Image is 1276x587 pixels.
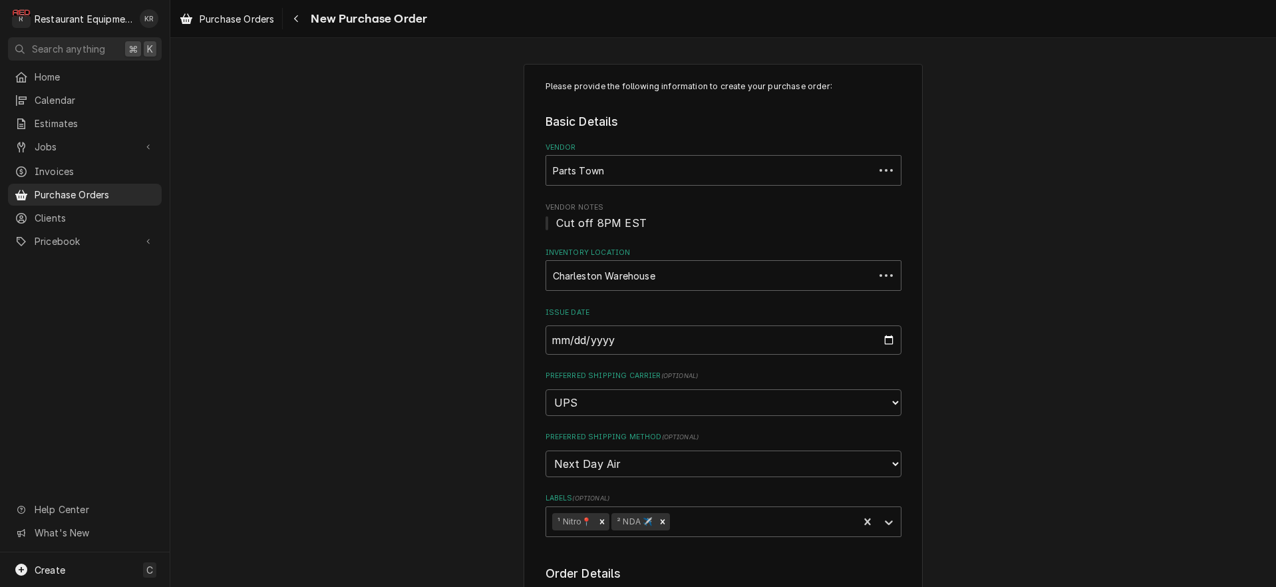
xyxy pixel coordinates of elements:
[128,42,138,56] span: ⌘
[595,513,609,530] div: Remove ¹ Nitro📍
[35,234,135,248] span: Pricebook
[140,9,158,28] div: KR
[35,116,155,130] span: Estimates
[35,93,155,107] span: Calendar
[546,248,901,258] label: Inventory Location
[546,142,901,153] label: Vendor
[546,493,901,504] label: Labels
[546,493,901,536] div: Labels
[546,307,901,318] label: Issue Date
[546,248,901,291] div: Inventory Location
[546,215,901,231] span: Vendor Notes
[8,522,162,544] a: Go to What's New
[546,142,901,186] div: Vendor
[8,230,162,252] a: Go to Pricebook
[546,307,901,355] div: Issue Date
[546,202,901,213] span: Vendor Notes
[572,494,609,502] span: ( optional )
[546,432,901,477] div: Preferred Shipping Method
[8,136,162,158] a: Go to Jobs
[8,66,162,88] a: Home
[35,502,154,516] span: Help Center
[662,433,699,441] span: ( optional )
[546,325,901,355] input: yyyy-mm-dd
[546,113,901,130] legend: Basic Details
[32,42,105,56] span: Search anything
[35,70,155,84] span: Home
[146,563,153,577] span: C
[35,188,155,202] span: Purchase Orders
[8,37,162,61] button: Search anything⌘K
[552,513,594,530] div: ¹ Nitro📍
[35,526,154,540] span: What's New
[661,372,699,379] span: ( optional )
[8,160,162,182] a: Invoices
[546,565,901,582] legend: Order Details
[285,8,307,29] button: Navigate back
[35,12,132,26] div: Restaurant Equipment Diagnostics
[655,513,670,530] div: Remove ² NDA ✈️
[12,9,31,28] div: Restaurant Equipment Diagnostics's Avatar
[35,164,155,178] span: Invoices
[546,202,901,231] div: Vendor Notes
[611,513,655,530] div: ² NDA ✈️
[546,432,901,443] label: Preferred Shipping Method
[556,216,647,230] span: Cut off 8PM EST
[147,42,153,56] span: K
[200,12,274,26] span: Purchase Orders
[174,8,279,30] a: Purchase Orders
[35,140,135,154] span: Jobs
[35,211,155,225] span: Clients
[12,9,31,28] div: R
[307,10,427,28] span: New Purchase Order
[8,89,162,111] a: Calendar
[8,207,162,229] a: Clients
[8,184,162,206] a: Purchase Orders
[140,9,158,28] div: Kelli Robinette's Avatar
[546,81,901,93] p: Please provide the following information to create your purchase order:
[8,498,162,520] a: Go to Help Center
[546,371,901,381] label: Preferred Shipping Carrier
[35,564,65,576] span: Create
[8,112,162,134] a: Estimates
[546,371,901,415] div: Preferred Shipping Carrier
